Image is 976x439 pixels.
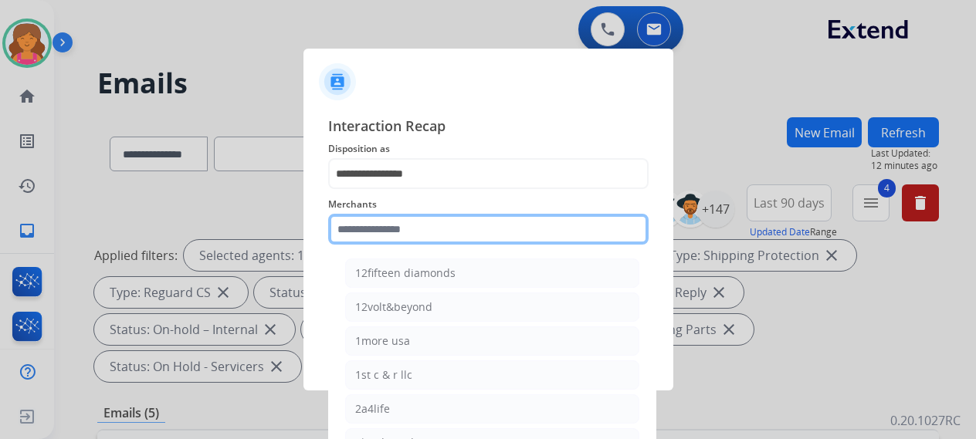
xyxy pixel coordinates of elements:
[319,63,356,100] img: contactIcon
[328,140,649,158] span: Disposition as
[355,265,456,281] div: 12fifteen diamonds
[890,411,961,430] p: 0.20.1027RC
[355,367,412,383] div: 1st c & r llc
[328,115,649,140] span: Interaction Recap
[355,299,432,315] div: 12volt&beyond
[355,401,390,417] div: 2a4life
[355,333,410,349] div: 1more usa
[328,195,649,214] span: Merchants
